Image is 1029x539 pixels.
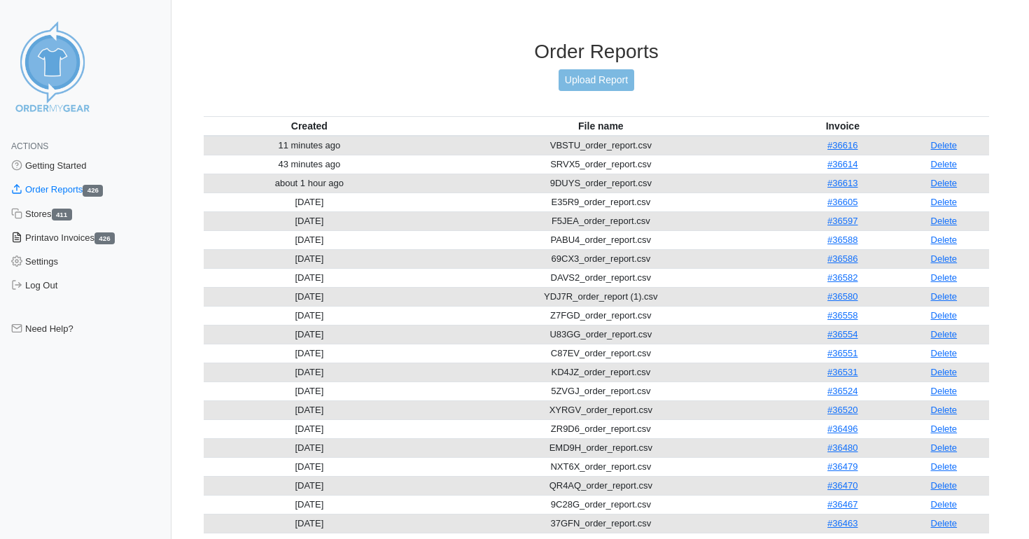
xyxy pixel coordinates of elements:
h3: Order Reports [204,40,989,64]
a: #36463 [827,518,857,528]
a: #36520 [827,405,857,415]
a: #36613 [827,178,857,188]
a: #36597 [827,216,857,226]
td: [DATE] [204,211,415,230]
a: #36551 [827,348,857,358]
a: #36616 [827,140,857,150]
td: 69CX3_order_report.csv [415,249,787,268]
td: [DATE] [204,457,415,476]
td: [DATE] [204,230,415,249]
td: [DATE] [204,438,415,457]
td: C87EV_order_report.csv [415,344,787,363]
td: DAVS2_order_report.csv [415,268,787,287]
span: Actions [11,141,48,151]
td: [DATE] [204,514,415,533]
td: about 1 hour ago [204,174,415,192]
a: Delete [931,423,958,434]
td: [DATE] [204,363,415,381]
a: Delete [931,253,958,264]
a: Delete [931,442,958,453]
td: 9C28G_order_report.csv [415,495,787,514]
a: Upload Report [559,69,634,91]
a: #36605 [827,197,857,207]
td: NXT6X_order_report.csv [415,457,787,476]
td: [DATE] [204,381,415,400]
td: E35R9_order_report.csv [415,192,787,211]
th: Created [204,116,415,136]
td: 11 minutes ago [204,136,415,155]
a: Delete [931,291,958,302]
td: XYRGV_order_report.csv [415,400,787,419]
a: #36531 [827,367,857,377]
a: Delete [931,197,958,207]
a: Delete [931,140,958,150]
td: SRVX5_order_report.csv [415,155,787,174]
a: Delete [931,159,958,169]
a: Delete [931,216,958,226]
td: KD4JZ_order_report.csv [415,363,787,381]
th: File name [415,116,787,136]
a: #36554 [827,329,857,339]
a: Delete [931,329,958,339]
a: #36588 [827,234,857,245]
td: 5ZVGJ_order_report.csv [415,381,787,400]
a: #36467 [827,499,857,510]
a: Delete [931,499,958,510]
td: [DATE] [204,495,415,514]
td: [DATE] [204,192,415,211]
td: [DATE] [204,476,415,495]
span: 426 [94,232,115,244]
a: #36558 [827,310,857,321]
a: Delete [931,348,958,358]
a: #36614 [827,159,857,169]
a: #36470 [827,480,857,491]
td: [DATE] [204,287,415,306]
td: [DATE] [204,400,415,419]
td: ZR9D6_order_report.csv [415,419,787,438]
a: Delete [931,386,958,396]
td: F5JEA_order_report.csv [415,211,787,230]
td: Z7FGD_order_report.csv [415,306,787,325]
td: U83GG_order_report.csv [415,325,787,344]
td: EMD9H_order_report.csv [415,438,787,457]
a: #36582 [827,272,857,283]
a: Delete [931,518,958,528]
td: QR4AQ_order_report.csv [415,476,787,495]
td: 43 minutes ago [204,155,415,174]
a: #36580 [827,291,857,302]
td: [DATE] [204,249,415,268]
a: Delete [931,310,958,321]
td: [DATE] [204,306,415,325]
td: VBSTU_order_report.csv [415,136,787,155]
td: [DATE] [204,325,415,344]
a: Delete [931,272,958,283]
span: 411 [52,209,72,220]
td: [DATE] [204,344,415,363]
td: 9DUYS_order_report.csv [415,174,787,192]
td: [DATE] [204,419,415,438]
a: Delete [931,480,958,491]
td: 37GFN_order_report.csv [415,514,787,533]
td: PABU4_order_report.csv [415,230,787,249]
a: #36586 [827,253,857,264]
td: YDJ7R_order_report (1).csv [415,287,787,306]
a: Delete [931,461,958,472]
th: Invoice [787,116,899,136]
a: Delete [931,367,958,377]
td: [DATE] [204,268,415,287]
a: Delete [931,405,958,415]
a: #36496 [827,423,857,434]
a: #36480 [827,442,857,453]
a: Delete [931,234,958,245]
a: #36524 [827,386,857,396]
span: 426 [83,185,103,197]
a: Delete [931,178,958,188]
a: #36479 [827,461,857,472]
